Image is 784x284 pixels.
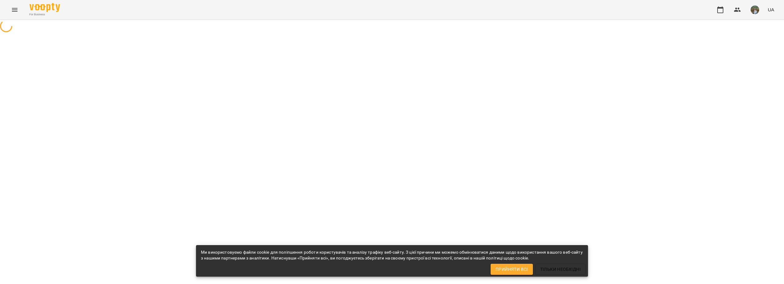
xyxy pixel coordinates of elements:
[29,3,60,12] img: Voopty Logo
[29,13,60,17] span: For Business
[765,4,777,15] button: UA
[7,2,22,17] button: Menu
[751,6,759,14] img: 3d28a0deb67b6f5672087bb97ef72b32.jpg
[768,6,774,13] span: UA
